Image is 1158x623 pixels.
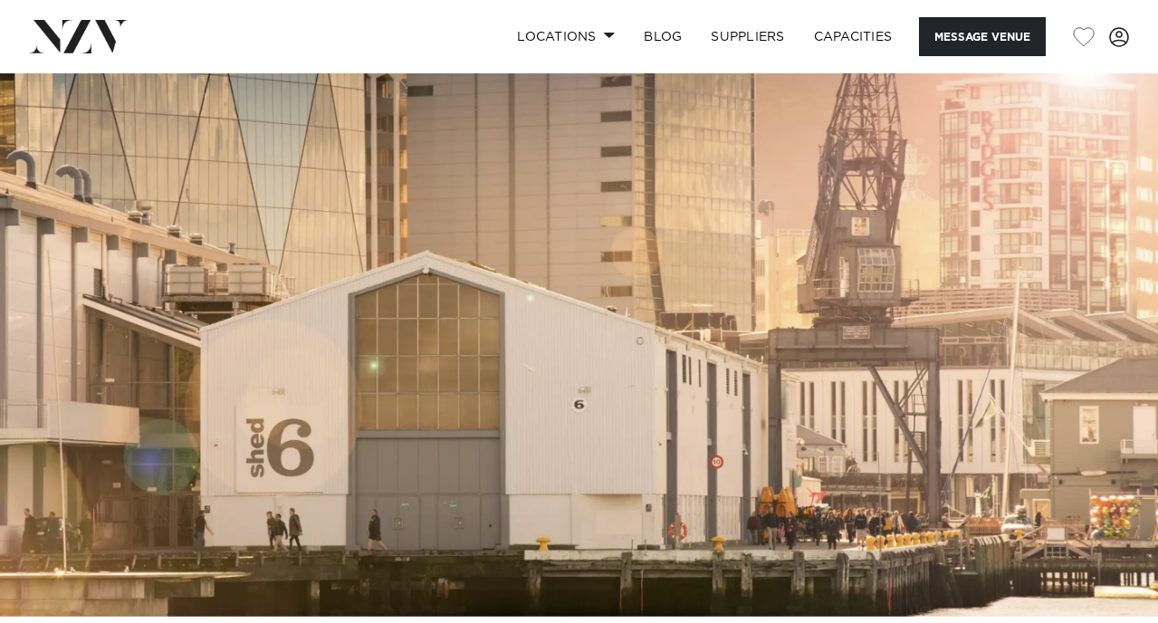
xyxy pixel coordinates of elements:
[799,17,907,56] a: Capacities
[696,17,799,56] a: SUPPLIERS
[502,17,629,56] a: Locations
[919,17,1046,56] button: Message Venue
[629,17,696,56] a: BLOG
[29,20,128,53] img: nzv-logo.png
